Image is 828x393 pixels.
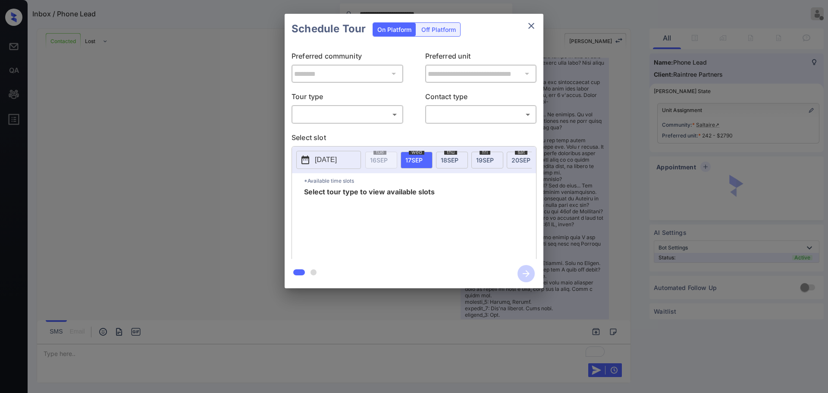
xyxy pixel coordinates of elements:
button: [DATE] [296,151,361,169]
span: 20 SEP [511,156,530,164]
span: sat [515,150,527,155]
div: On Platform [373,23,416,36]
p: Select slot [292,132,536,146]
span: 18 SEP [441,156,458,164]
p: Preferred community [292,51,403,65]
div: date-select [436,152,468,168]
span: fri [480,150,490,155]
div: date-select [401,152,433,168]
div: date-select [471,152,503,168]
p: Contact type [425,91,537,105]
p: *Available time slots [304,173,536,188]
span: 17 SEP [405,156,423,164]
h2: Schedule Tour [285,14,373,44]
p: [DATE] [315,155,337,165]
span: Select tour type to view available slots [304,188,435,257]
div: date-select [507,152,539,168]
p: Tour type [292,91,403,105]
button: close [523,17,540,34]
p: Preferred unit [425,51,537,65]
div: Off Platform [417,23,460,36]
span: thu [444,150,457,155]
span: wed [409,150,424,155]
span: 19 SEP [476,156,494,164]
